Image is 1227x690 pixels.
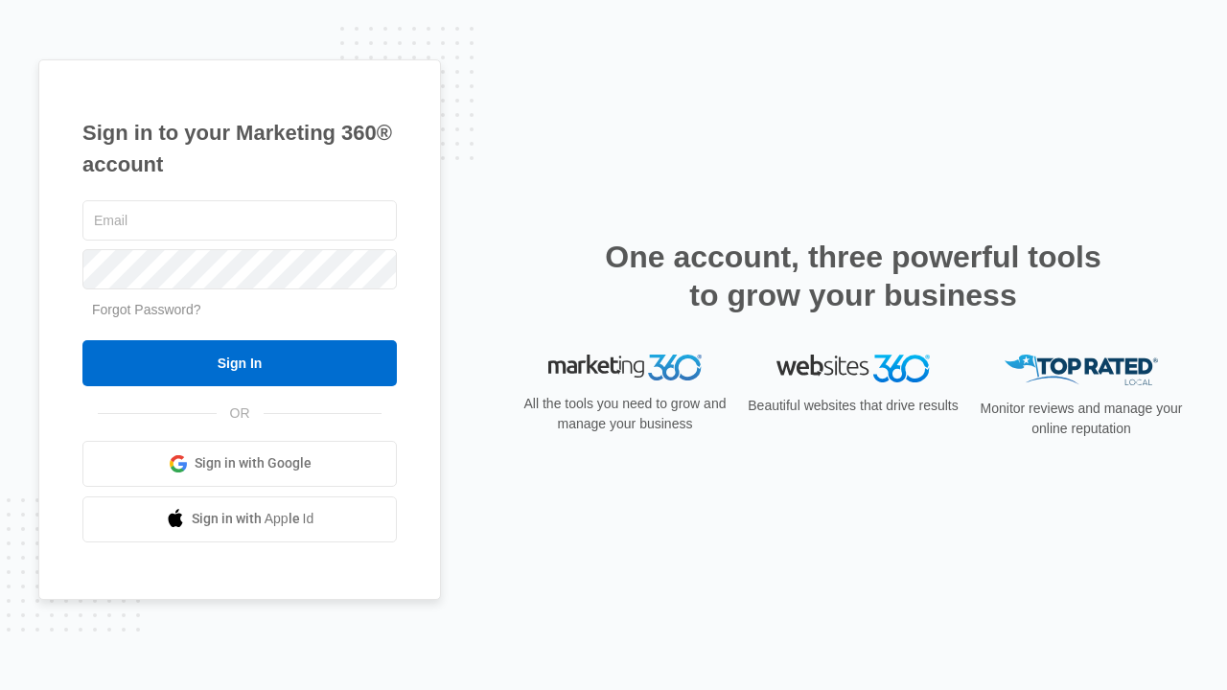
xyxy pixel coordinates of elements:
[599,238,1107,314] h2: One account, three powerful tools to grow your business
[746,396,961,416] p: Beautiful websites that drive results
[518,394,732,434] p: All the tools you need to grow and manage your business
[82,117,397,180] h1: Sign in to your Marketing 360® account
[974,399,1189,439] p: Monitor reviews and manage your online reputation
[92,302,201,317] a: Forgot Password?
[1005,355,1158,386] img: Top Rated Local
[82,340,397,386] input: Sign In
[82,200,397,241] input: Email
[217,403,264,424] span: OR
[82,441,397,487] a: Sign in with Google
[82,496,397,542] a: Sign in with Apple Id
[776,355,930,382] img: Websites 360
[195,453,312,473] span: Sign in with Google
[192,509,314,529] span: Sign in with Apple Id
[548,355,702,381] img: Marketing 360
